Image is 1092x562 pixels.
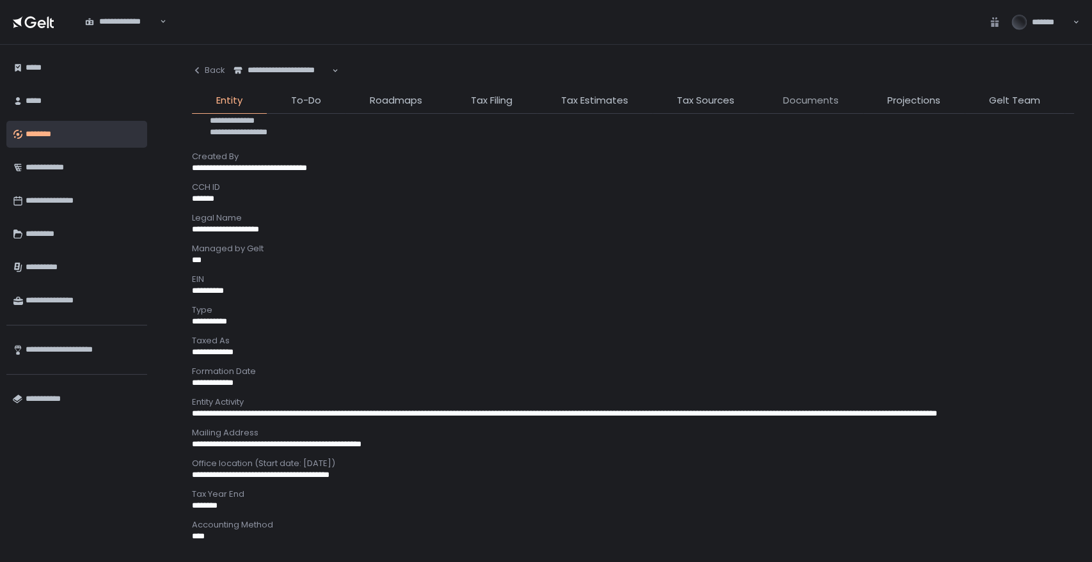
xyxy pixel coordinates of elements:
[192,274,1074,285] div: EIN
[192,65,225,76] div: Back
[192,519,1074,531] div: Accounting Method
[783,93,839,108] span: Documents
[370,93,422,108] span: Roadmaps
[192,427,1074,439] div: Mailing Address
[887,93,940,108] span: Projections
[291,93,321,108] span: To-Do
[192,182,1074,193] div: CCH ID
[225,58,338,84] div: Search for option
[85,27,159,40] input: Search for option
[192,335,1074,347] div: Taxed As
[192,304,1074,316] div: Type
[471,93,512,108] span: Tax Filing
[192,396,1074,408] div: Entity Activity
[192,366,1074,377] div: Formation Date
[192,58,225,83] button: Back
[192,488,1074,500] div: Tax Year End
[192,243,1074,254] div: Managed by Gelt
[989,93,1040,108] span: Gelt Team
[77,9,166,36] div: Search for option
[233,76,331,89] input: Search for option
[216,93,242,108] span: Entity
[192,458,1074,469] div: Office location (Start date: [DATE])
[192,212,1074,224] div: Legal Name
[561,93,628,108] span: Tax Estimates
[192,151,1074,162] div: Created By
[677,93,734,108] span: Tax Sources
